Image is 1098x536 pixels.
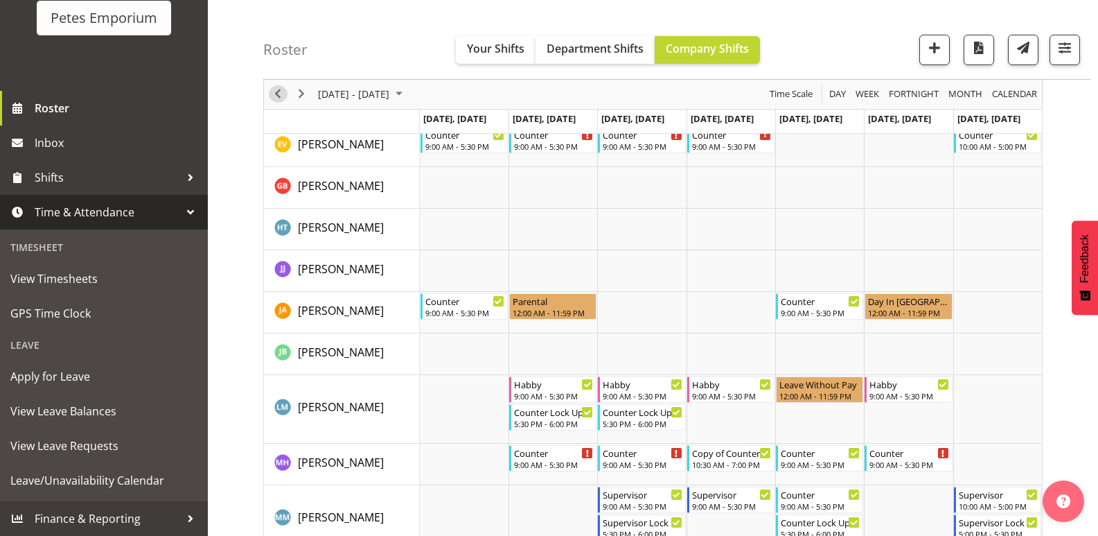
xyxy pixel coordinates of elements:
[869,377,948,391] div: Habby
[781,459,860,470] div: 9:00 AM - 5:30 PM
[603,377,682,391] div: Habby
[598,404,685,431] div: Lianne Morete"s event - Counter Lock Up Begin From Wednesday, August 20, 2025 at 5:30:00 PM GMT+1...
[869,390,948,401] div: 9:00 AM - 5:30 PM
[964,35,994,65] button: Download a PDF of the roster according to the set date range.
[290,80,313,109] div: next period
[868,112,931,125] span: [DATE], [DATE]
[869,459,948,470] div: 9:00 AM - 5:30 PM
[10,303,197,324] span: GPS Time Clock
[946,86,985,103] button: Timeline Month
[514,377,593,391] div: Habby
[687,377,774,403] div: Lianne Morete"s event - Habby Begin From Thursday, August 21, 2025 at 9:00:00 AM GMT+12:00 Ends A...
[264,292,420,334] td: Jeseryl Armstrong resource
[781,307,860,318] div: 9:00 AM - 5:30 PM
[423,112,486,125] span: [DATE], [DATE]
[3,233,204,261] div: Timesheet
[603,459,682,470] div: 9:00 AM - 5:30 PM
[692,390,771,401] div: 9:00 AM - 5:30 PM
[3,296,204,331] a: GPS Time Clock
[513,294,593,308] div: Parental
[655,36,760,64] button: Company Shifts
[954,487,1041,513] div: Mandy Mosley"s event - Supervisor Begin From Sunday, August 24, 2025 at 10:00:00 AM GMT+12:00 End...
[535,36,655,64] button: Department Shifts
[865,293,952,320] div: Jeseryl Armstrong"s event - Day In Lieu Begin From Saturday, August 23, 2025 at 12:00:00 AM GMT+1...
[456,36,535,64] button: Your Shifts
[991,86,1038,103] span: calendar
[954,127,1041,153] div: Eva Vailini"s event - Counter Begin From Sunday, August 24, 2025 at 10:00:00 AM GMT+12:00 Ends At...
[35,98,201,119] span: Roster
[264,209,420,250] td: Helena Tomlin resource
[51,8,157,28] div: Petes Emporium
[687,487,774,513] div: Mandy Mosley"s event - Supervisor Begin From Thursday, August 21, 2025 at 9:00:00 AM GMT+12:00 En...
[513,307,593,318] div: 12:00 AM - 11:59 PM
[779,112,842,125] span: [DATE], [DATE]
[854,86,880,103] span: Week
[603,515,682,529] div: Supervisor Lock Up
[514,128,593,141] div: Counter
[828,86,847,103] span: Day
[547,41,644,56] span: Department Shifts
[298,219,384,236] a: [PERSON_NAME]
[666,41,749,56] span: Company Shifts
[776,445,863,472] div: Mackenzie Angus"s event - Counter Begin From Friday, August 22, 2025 at 9:00:00 AM GMT+12:00 Ends...
[868,307,948,318] div: 12:00 AM - 11:59 PM
[298,399,384,415] span: [PERSON_NAME]
[603,418,682,429] div: 5:30 PM - 6:00 PM
[781,294,860,308] div: Counter
[420,293,508,320] div: Jeseryl Armstrong"s event - Counter Begin From Monday, August 18, 2025 at 9:00:00 AM GMT+12:00 En...
[509,293,596,320] div: Jeseryl Armstrong"s event - Parental Begin From Tuesday, August 19, 2025 at 12:00:00 AM GMT+12:00...
[298,137,384,152] span: [PERSON_NAME]
[509,377,596,403] div: Lianne Morete"s event - Habby Begin From Tuesday, August 19, 2025 at 9:00:00 AM GMT+12:00 Ends At...
[264,334,420,375] td: Jodine Bunn resource
[887,86,941,103] button: Fortnight
[298,455,384,470] span: [PERSON_NAME]
[425,294,504,308] div: Counter
[959,141,1038,152] div: 10:00 AM - 5:00 PM
[269,86,287,103] button: Previous
[266,80,290,109] div: previous period
[957,112,1020,125] span: [DATE], [DATE]
[603,487,682,501] div: Supervisor
[603,128,682,141] div: Counter
[779,377,860,391] div: Leave Without Pay
[603,390,682,401] div: 9:00 AM - 5:30 PM
[768,86,814,103] span: Time Scale
[1079,234,1091,283] span: Feedback
[263,42,308,58] h4: Roster
[298,178,384,194] a: [PERSON_NAME]
[514,418,593,429] div: 5:30 PM - 6:00 PM
[298,399,384,415] a: [PERSON_NAME]
[513,112,576,125] span: [DATE], [DATE]
[35,132,201,153] span: Inbox
[298,509,384,526] a: [PERSON_NAME]
[692,377,771,391] div: Habby
[781,446,860,460] div: Counter
[869,446,948,460] div: Counter
[776,293,863,320] div: Jeseryl Armstrong"s event - Counter Begin From Friday, August 22, 2025 at 9:00:00 AM GMT+12:00 En...
[692,459,771,470] div: 10:30 AM - 7:00 PM
[692,128,771,141] div: Counter
[509,445,596,472] div: Mackenzie Angus"s event - Counter Begin From Tuesday, August 19, 2025 at 9:00:00 AM GMT+12:00 End...
[598,377,685,403] div: Lianne Morete"s event - Habby Begin From Wednesday, August 20, 2025 at 9:00:00 AM GMT+12:00 Ends ...
[865,377,952,403] div: Lianne Morete"s event - Habby Begin From Saturday, August 23, 2025 at 9:00:00 AM GMT+12:00 Ends A...
[3,429,204,463] a: View Leave Requests
[298,220,384,235] span: [PERSON_NAME]
[298,303,384,318] span: [PERSON_NAME]
[298,344,384,361] a: [PERSON_NAME]
[865,445,952,472] div: Mackenzie Angus"s event - Counter Begin From Saturday, August 23, 2025 at 9:00:00 AM GMT+12:00 En...
[425,128,504,141] div: Counter
[1056,494,1070,508] img: help-xxl-2.png
[603,405,682,419] div: Counter Lock Up
[598,487,685,513] div: Mandy Mosley"s event - Supervisor Begin From Wednesday, August 20, 2025 at 9:00:00 AM GMT+12:00 E...
[298,261,384,277] span: [PERSON_NAME]
[298,302,384,319] a: [PERSON_NAME]
[887,86,940,103] span: Fortnight
[514,390,593,401] div: 9:00 AM - 5:30 PM
[598,127,685,153] div: Eva Vailini"s event - Counter Begin From Wednesday, August 20, 2025 at 9:00:00 AM GMT+12:00 Ends ...
[10,366,197,387] span: Apply for Leave
[768,86,815,103] button: Time Scale
[467,41,524,56] span: Your Shifts
[781,515,860,529] div: Counter Lock Up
